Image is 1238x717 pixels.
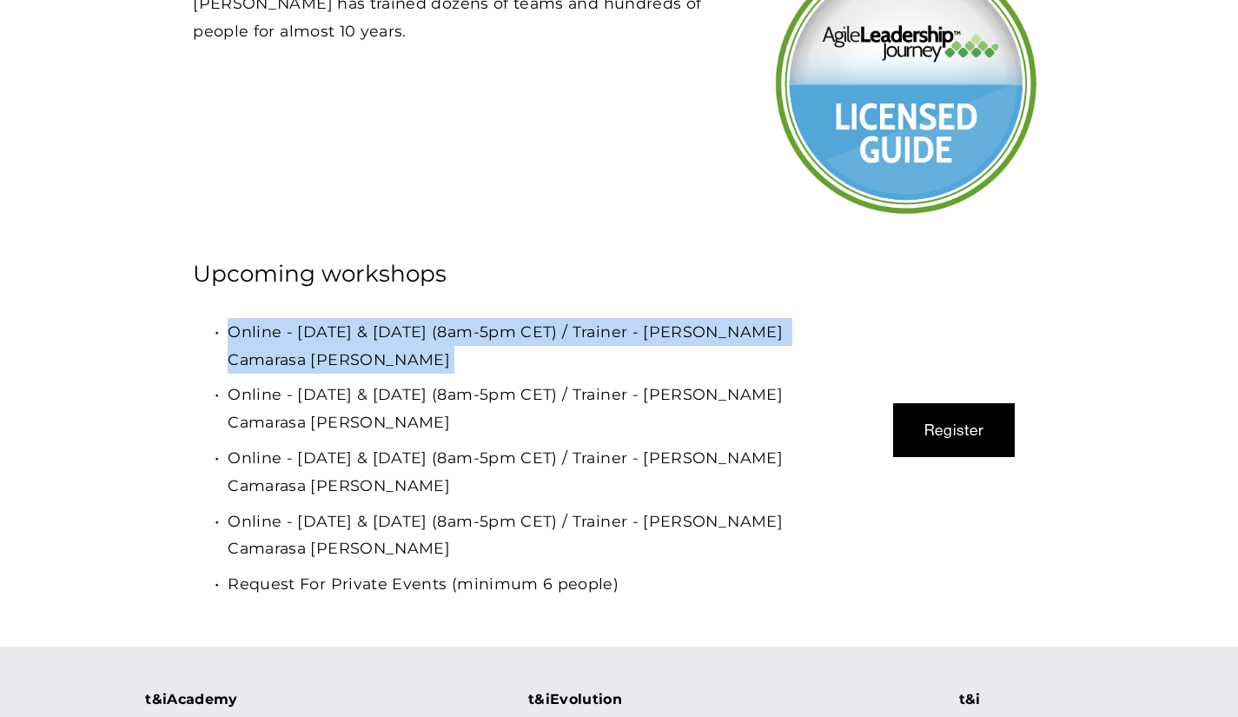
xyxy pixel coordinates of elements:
p: Request For Private Events (minimum 6 people) [228,570,853,598]
p: Online - [DATE] & [DATE] (8am-5pm CET) / Trainer - [PERSON_NAME] Camarasa [PERSON_NAME] [228,508,853,563]
p: Online - [DATE] & [DATE] (8am-5pm CET) / Trainer - [PERSON_NAME] Camarasa [PERSON_NAME] [228,318,853,374]
strong: t&i [959,691,981,707]
p: Online - [DATE] & [DATE] (8am-5pm CET) / Trainer - [PERSON_NAME] Camarasa [PERSON_NAME] [228,444,853,500]
p: Online - [DATE] & [DATE] (8am-5pm CET) / Trainer - [PERSON_NAME] Camarasa [PERSON_NAME] [228,381,853,436]
strong: t&iEvolution [528,691,622,707]
button: Register [893,403,1015,458]
strong: t&iAcademy [145,691,238,707]
h4: Upcoming workshops [193,259,853,290]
